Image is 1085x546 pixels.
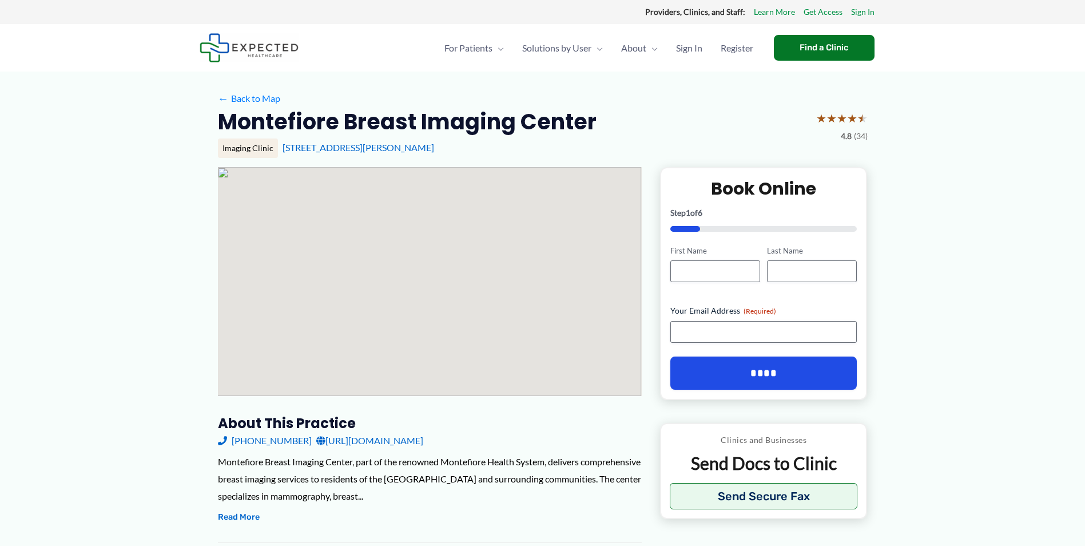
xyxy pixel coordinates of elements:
a: ←Back to Map [218,90,280,107]
a: Solutions by UserMenu Toggle [513,28,612,68]
span: ★ [816,108,826,129]
h3: About this practice [218,414,642,432]
span: Menu Toggle [492,28,504,68]
h2: Montefiore Breast Imaging Center [218,108,597,136]
span: Register [721,28,753,68]
a: Find a Clinic [774,35,875,61]
span: Sign In [676,28,702,68]
p: Step of [670,209,857,217]
a: [PHONE_NUMBER] [218,432,312,449]
span: ★ [857,108,868,129]
a: Sign In [851,5,875,19]
div: Montefiore Breast Imaging Center, part of the renowned Montefiore Health System, delivers compreh... [218,453,642,504]
label: Last Name [767,246,857,256]
div: Imaging Clinic [218,139,278,158]
a: Learn More [754,5,795,19]
button: Send Secure Fax [670,483,858,509]
span: ← [218,93,229,104]
a: Sign In [667,28,712,68]
span: 4.8 [841,129,852,144]
span: (Required) [744,307,776,315]
span: 1 [686,208,690,217]
img: Expected Healthcare Logo - side, dark font, small [200,33,299,62]
span: ★ [847,108,857,129]
span: ★ [826,108,837,129]
a: AboutMenu Toggle [612,28,667,68]
span: Menu Toggle [646,28,658,68]
label: First Name [670,246,760,256]
span: About [621,28,646,68]
span: ★ [837,108,847,129]
span: For Patients [444,28,492,68]
a: Get Access [804,5,842,19]
strong: Providers, Clinics, and Staff: [645,7,745,17]
a: For PatientsMenu Toggle [435,28,513,68]
p: Clinics and Businesses [670,433,858,448]
h2: Book Online [670,177,857,200]
a: [STREET_ADDRESS][PERSON_NAME] [283,142,434,153]
span: Menu Toggle [591,28,603,68]
label: Your Email Address [670,305,857,316]
span: 6 [698,208,702,217]
a: [URL][DOMAIN_NAME] [316,432,423,449]
span: Solutions by User [522,28,591,68]
button: Read More [218,511,260,524]
a: Register [712,28,762,68]
nav: Primary Site Navigation [435,28,762,68]
span: (34) [854,129,868,144]
p: Send Docs to Clinic [670,452,858,474]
